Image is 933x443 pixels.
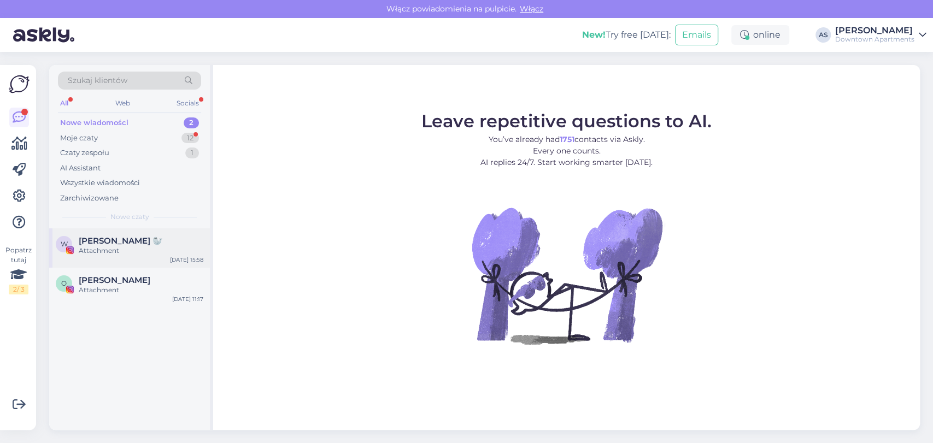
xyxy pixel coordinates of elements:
[560,134,574,144] b: 1751
[110,212,149,222] span: Nowe czaty
[9,245,28,294] div: Popatrz tutaj
[68,75,127,86] span: Szukaj klientów
[60,178,140,188] div: Wszystkie wiadomości
[582,29,606,40] b: New!
[9,74,30,94] img: Askly Logo
[835,35,914,44] div: Downtown Apartments
[60,147,109,158] div: Czaty zespołu
[60,133,98,144] div: Moje czaty
[421,134,712,168] p: You’ve already had contacts via Askly. Every one counts. AI replies 24/7. Start working smarter [...
[58,96,71,110] div: All
[582,28,671,42] div: Try free [DATE]:
[185,147,199,158] div: 1
[181,133,199,144] div: 12
[815,27,831,43] div: AS
[421,110,712,132] span: Leave repetitive questions to AI.
[60,117,128,128] div: Nowe wiadomości
[9,285,28,294] div: 2 / 3
[835,26,926,44] a: [PERSON_NAME]Downtown Apartments
[468,177,665,374] img: No Chat active
[675,25,718,45] button: Emails
[60,163,101,174] div: AI Assistant
[79,236,163,246] span: Wiktoria Łukiewska 🦭
[835,26,914,35] div: [PERSON_NAME]
[79,246,203,256] div: Attachment
[79,285,203,295] div: Attachment
[79,275,150,285] span: Oliwia Misiaszek
[731,25,789,45] div: online
[113,96,132,110] div: Web
[184,117,199,128] div: 2
[172,295,203,303] div: [DATE] 11:17
[170,256,203,264] div: [DATE] 15:58
[61,279,67,287] span: O
[61,240,68,248] span: W
[60,193,119,204] div: Zarchiwizowane
[174,96,201,110] div: Socials
[517,4,547,14] span: Włącz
